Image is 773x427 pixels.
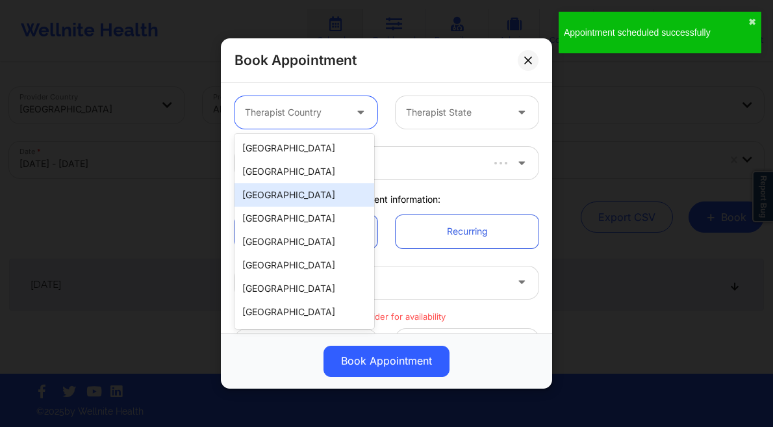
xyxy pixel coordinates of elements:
[396,215,539,248] a: Recurring
[234,207,374,230] div: [GEOGRAPHIC_DATA]
[234,311,539,323] p: Select provider for availability
[234,324,374,347] div: [GEOGRAPHIC_DATA]
[234,230,374,253] div: [GEOGRAPHIC_DATA]
[234,51,357,69] h2: Book Appointment
[748,17,756,27] button: close
[564,26,748,39] div: Appointment scheduled successfully
[234,329,377,361] input: MM/DD/YYYY
[323,346,450,377] button: Book Appointment
[234,300,374,324] div: [GEOGRAPHIC_DATA]
[234,160,374,183] div: [GEOGRAPHIC_DATA]
[234,277,374,300] div: [GEOGRAPHIC_DATA]
[234,136,374,160] div: [GEOGRAPHIC_DATA]
[234,183,374,207] div: [GEOGRAPHIC_DATA]
[234,253,374,277] div: [GEOGRAPHIC_DATA]
[225,193,548,206] div: Appointment information:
